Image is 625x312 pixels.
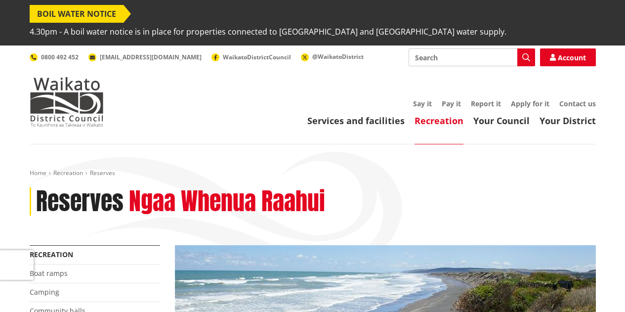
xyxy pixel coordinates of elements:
[559,99,596,108] a: Contact us
[30,169,46,177] a: Home
[30,23,506,41] span: 4.30pm - A boil water notice is in place for properties connected to [GEOGRAPHIC_DATA] and [GEOGR...
[36,187,124,216] h1: Reserves
[30,268,68,278] a: Boat ramps
[312,52,364,61] span: @WaikatoDistrict
[442,99,461,108] a: Pay it
[30,250,73,259] a: Recreation
[473,115,530,127] a: Your Council
[540,48,596,66] a: Account
[511,99,549,108] a: Apply for it
[413,99,432,108] a: Say it
[471,99,501,108] a: Report it
[30,53,79,61] a: 0800 492 452
[129,187,325,216] h2: Ngaa Whenua Raahui
[30,5,124,23] span: BOIL WATER NOTICE
[540,115,596,127] a: Your District
[30,77,104,127] img: Waikato District Council - Te Kaunihera aa Takiwaa o Waikato
[41,53,79,61] span: 0800 492 452
[301,52,364,61] a: @WaikatoDistrict
[409,48,535,66] input: Search input
[53,169,83,177] a: Recreation
[90,169,115,177] span: Reserves
[100,53,202,61] span: [EMAIL_ADDRESS][DOMAIN_NAME]
[30,287,59,297] a: Camping
[307,115,405,127] a: Services and facilities
[415,115,463,127] a: Recreation
[30,169,596,178] nav: breadcrumb
[88,53,202,61] a: [EMAIL_ADDRESS][DOMAIN_NAME]
[223,53,291,61] span: WaikatoDistrictCouncil
[211,53,291,61] a: WaikatoDistrictCouncil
